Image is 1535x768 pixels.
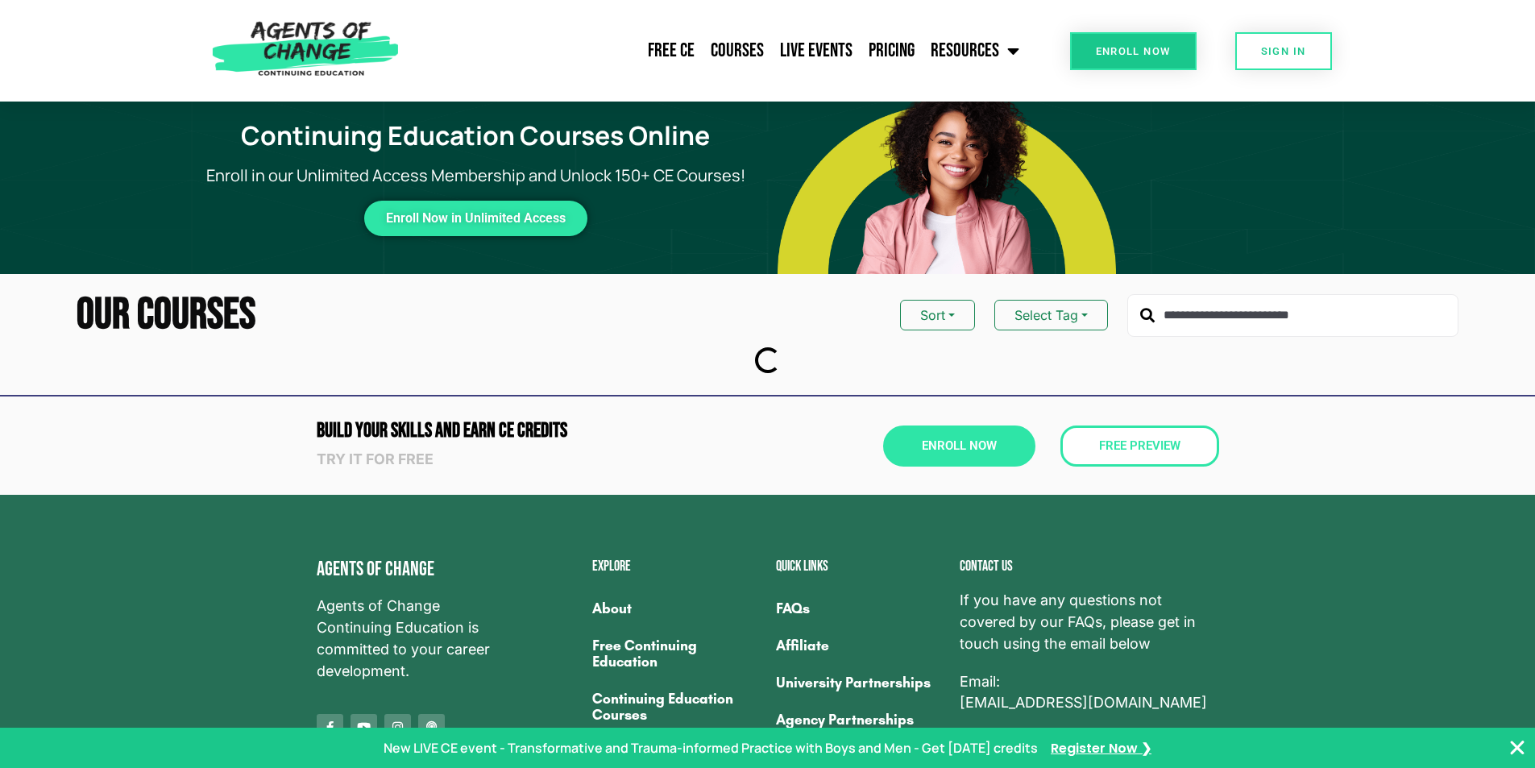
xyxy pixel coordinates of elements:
a: SIGN IN [1235,32,1332,70]
a: Courses [703,31,772,71]
a: Resources [923,31,1027,71]
strong: Try it for free [317,450,434,467]
h2: Quick Links [776,559,944,574]
a: Free Preview [1060,426,1219,467]
span: Agents of Change Continuing Education is committed to your career development. [317,596,512,682]
h2: Explore [592,559,760,574]
span: SIGN IN [1261,46,1306,56]
p: New LIVE CE event - Transformative and Trauma-informed Practice with Boys and Men - Get [DATE] cr... [384,738,1038,758]
a: Free CE [640,31,703,71]
h2: Build Your Skills and Earn CE CREDITS [317,421,760,441]
a: Agency Partnerships [776,701,944,738]
span: Free Preview [1099,440,1180,452]
span: If you have any questions not covered by our FAQs, please get in touch using the email below [960,590,1219,654]
h2: Our Courses [77,293,255,338]
a: Free Continuing Education [592,627,760,680]
a: Continuing Education Courses [592,680,760,733]
span: Enroll Now in Unlimited Access [386,214,566,223]
h1: Continuing Education Courses Online [193,120,757,151]
a: About [592,590,760,627]
span: Enroll Now [922,440,997,452]
a: [EMAIL_ADDRESS][DOMAIN_NAME] [960,692,1207,714]
a: Register Now ❯ [1051,738,1151,758]
nav: Menu [407,31,1027,71]
button: Sort [900,300,975,330]
span: Enroll Now [1096,46,1171,56]
button: Close Banner [1508,738,1527,758]
p: Email: [960,671,1219,715]
a: FAQs [776,590,944,627]
h2: Contact us [960,559,1219,574]
a: Live Events [772,31,861,71]
p: Enroll in our Unlimited Access Membership and Unlock 150+ CE Courses! [184,164,767,188]
a: Affiliate [776,627,944,664]
button: Select Tag [994,300,1108,330]
a: Enroll Now [1070,32,1197,70]
a: University Partnerships [776,664,944,701]
a: Pricing [861,31,923,71]
a: Enroll Now [883,426,1035,467]
h4: Agents of Change [317,559,512,579]
a: Enroll Now in Unlimited Access [364,201,587,236]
